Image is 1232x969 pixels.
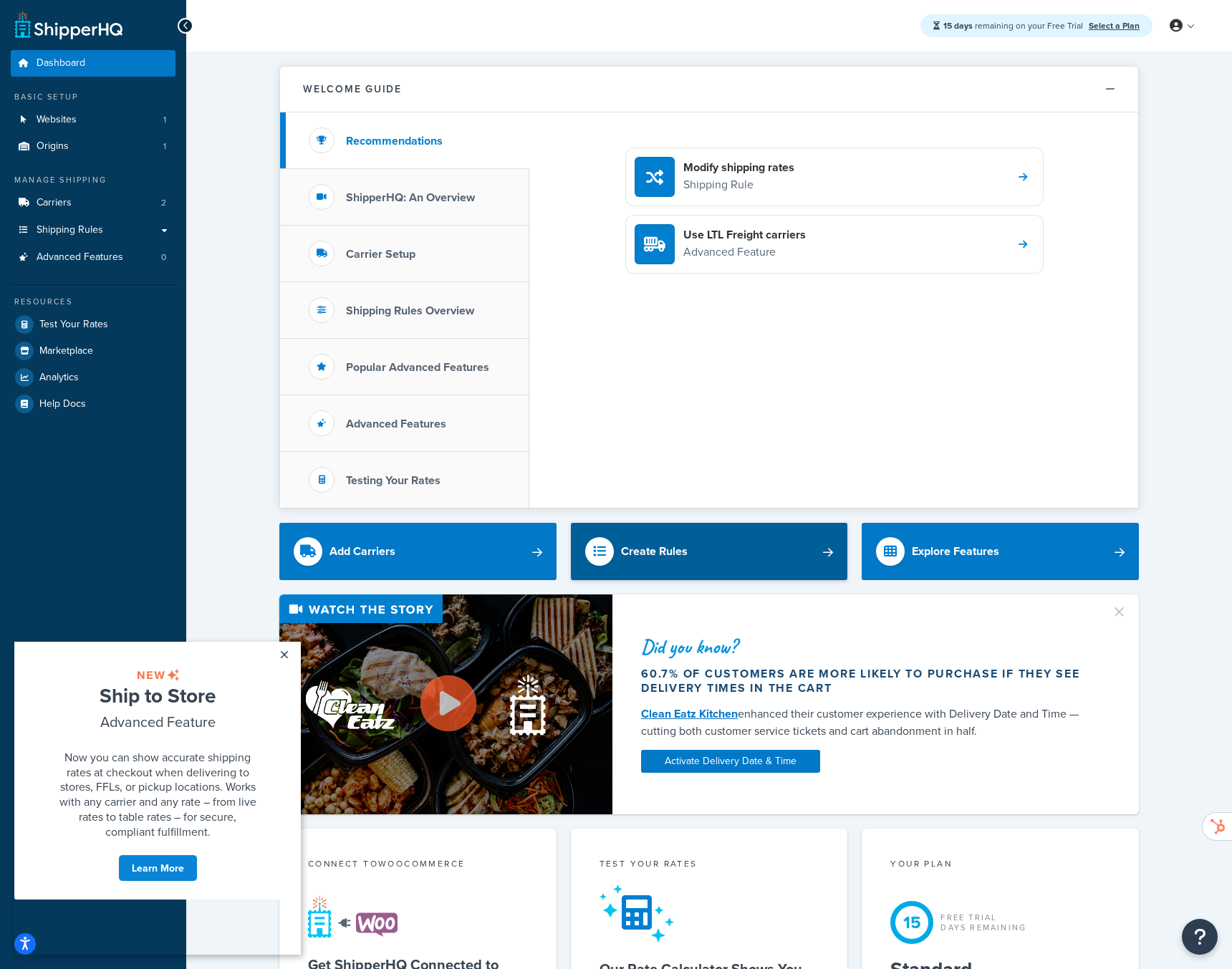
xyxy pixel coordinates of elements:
li: Advanced Features [11,244,175,271]
span: 2 [161,197,166,209]
a: Marketplace [11,338,175,364]
span: Analytics [39,372,79,384]
span: 1 [163,140,166,153]
span: Ship to Store [85,39,201,68]
div: Resources [11,296,175,308]
div: 15 [890,901,933,944]
div: enhanced their customer experience with Delivery Date and Time — cutting both customer service ti... [641,705,1094,740]
h3: Recommendations [346,135,443,148]
li: Origins [11,133,175,160]
div: Free Trial Days Remaining [940,912,1026,932]
h3: Carrier Setup [346,248,415,261]
strong: 15 days [943,19,973,32]
img: Video thumbnail [279,594,612,814]
div: Manage Shipping [11,174,175,186]
span: Test Your Rates [39,319,108,331]
a: Learn More [104,213,183,240]
span: Advanced Features [37,251,123,264]
p: Advanced Feature [683,243,806,261]
a: Select a Plan [1089,19,1140,32]
p: Shipping Rule [683,175,794,194]
button: Welcome Guide [280,67,1138,112]
a: Clean Eatz Kitchen [641,705,738,722]
span: Websites [37,114,77,126]
a: Origins1 [11,133,175,160]
span: 1 [163,114,166,126]
a: Dashboard [11,50,175,77]
div: Your Plan [890,857,1110,874]
a: Create Rules [571,523,848,580]
div: Basic Setup [11,91,175,103]
span: 0 [161,251,166,264]
h3: ShipperHQ: An Overview [346,191,475,204]
a: Shipping Rules [11,217,175,244]
span: Shipping Rules [37,224,103,236]
div: Add Carriers [329,541,395,561]
img: connect-shq-woo-43c21eb1.svg [308,895,398,938]
div: Explore Features [912,541,999,561]
div: 60.7% of customers are more likely to purchase if they see delivery times in the cart [641,667,1094,695]
a: Websites1 [11,107,175,133]
a: Help Docs [11,391,175,417]
li: Websites [11,107,175,133]
button: Open Resource Center [1182,919,1218,955]
div: Create Rules [621,541,688,561]
span: Marketplace [39,345,93,357]
span: Advanced Feature [86,69,201,90]
a: Analytics [11,365,175,390]
span: Carriers [37,197,72,209]
span: Now you can show accurate shipping rates at checkout when delivering to stores, FFLs, or pickup l... [45,107,242,198]
span: remaining on your Free Trial [943,19,1085,32]
h2: Welcome Guide [303,84,402,95]
li: Carriers [11,190,175,216]
a: Add Carriers [279,523,557,580]
h4: Modify shipping rates [683,160,794,175]
h3: Shipping Rules Overview [346,304,474,317]
h3: Popular Advanced Features [346,361,489,374]
a: Explore Features [862,523,1139,580]
a: Activate Delivery Date & Time [641,750,820,773]
h3: Advanced Features [346,418,446,430]
span: Dashboard [37,57,85,69]
h3: Testing Your Rates [346,474,441,487]
a: Carriers2 [11,190,175,216]
span: Origins [37,140,69,153]
a: Test Your Rates [11,312,175,337]
div: Connect to WooCommerce [308,857,528,874]
div: Did you know? [641,637,1094,657]
div: Test your rates [600,857,819,874]
h4: Use LTL Freight carriers [683,227,806,243]
span: Help Docs [39,398,86,410]
a: Advanced Features0 [11,244,175,271]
